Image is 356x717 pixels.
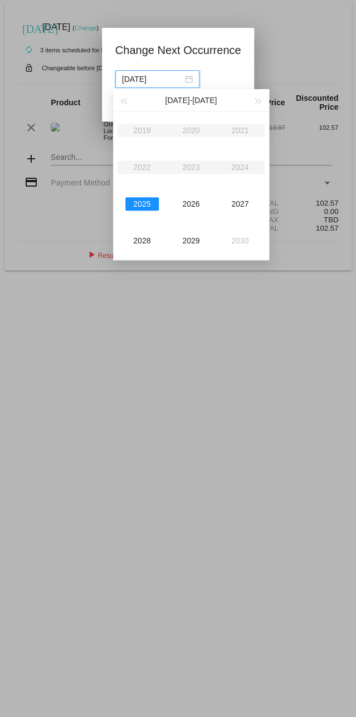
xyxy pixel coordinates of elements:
[118,89,130,111] button: Last year (Control + left)
[223,197,257,211] div: 2027
[174,234,208,247] div: 2029
[125,197,159,211] div: 2025
[174,197,208,211] div: 2026
[118,186,167,222] td: 2025
[115,41,241,59] h1: Change Next Occurrence
[216,222,265,259] td: 2030
[223,234,257,247] div: 2030
[165,89,217,111] button: [DATE]-[DATE]
[118,222,167,259] td: 2028
[125,234,159,247] div: 2028
[122,73,183,85] input: Select date
[167,222,216,259] td: 2029
[216,186,265,222] td: 2027
[252,89,264,111] button: Next year (Control + right)
[167,186,216,222] td: 2026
